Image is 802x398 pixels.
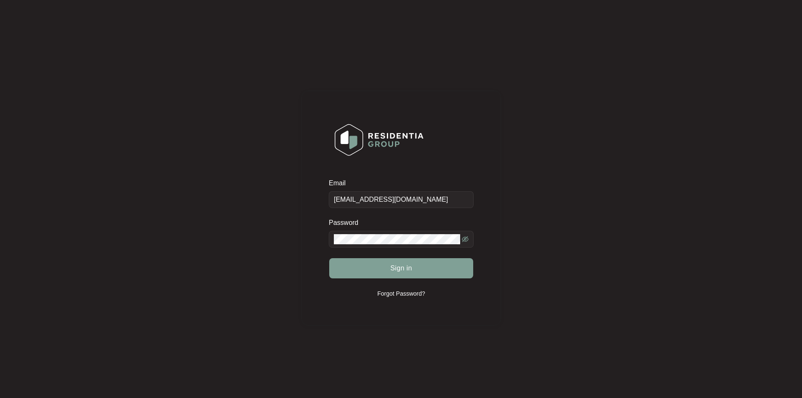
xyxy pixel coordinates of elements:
[329,191,474,208] input: Email
[329,179,352,187] label: Email
[334,234,460,244] input: Password
[377,289,425,298] p: Forgot Password?
[390,263,412,273] span: Sign in
[329,219,365,227] label: Password
[462,236,469,243] span: eye-invisible
[329,118,429,161] img: Login Logo
[329,258,473,278] button: Sign in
